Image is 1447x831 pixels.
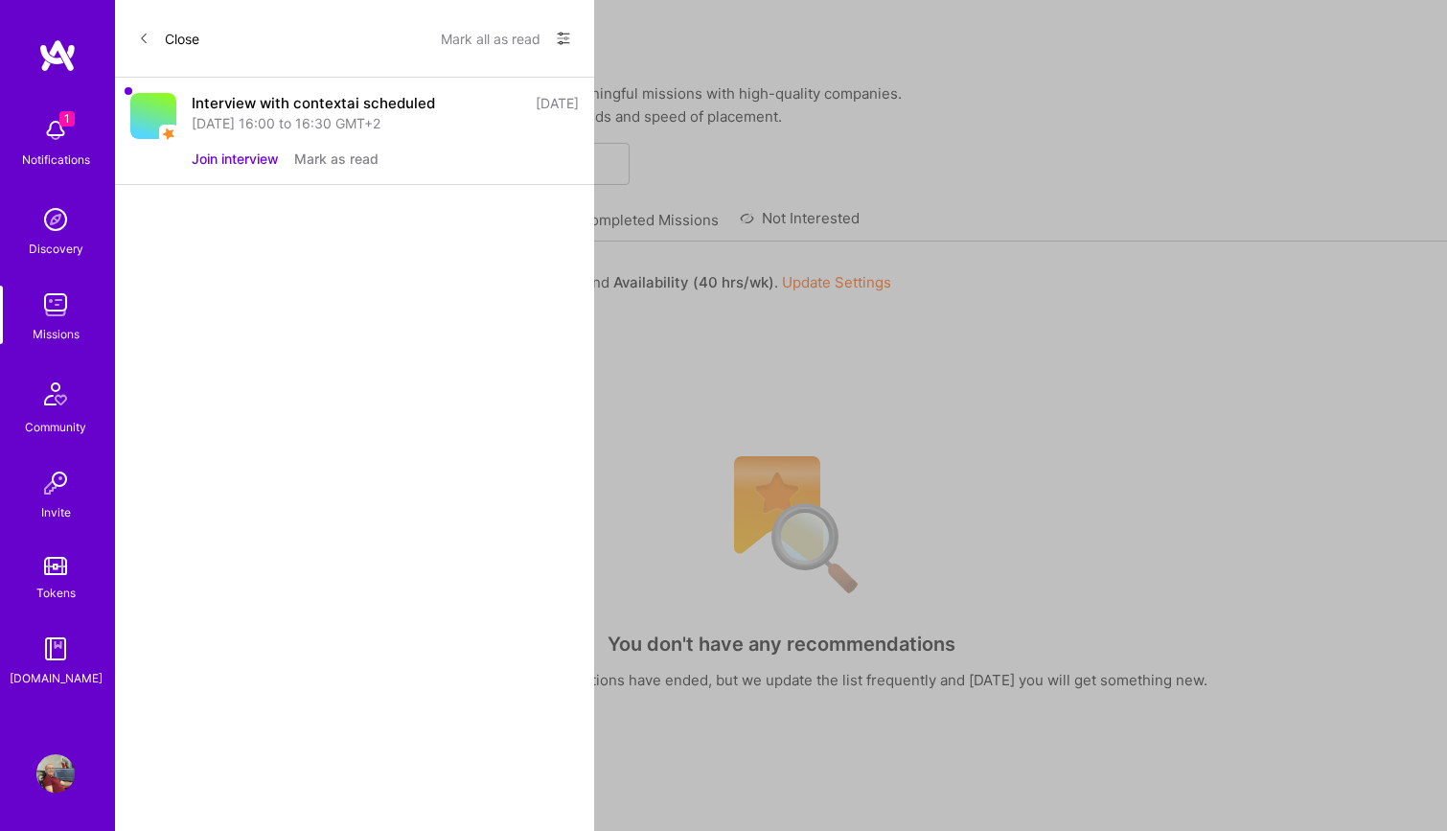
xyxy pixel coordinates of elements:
[36,286,75,324] img: teamwork
[36,630,75,668] img: guide book
[44,557,67,575] img: tokens
[36,200,75,239] img: discovery
[36,583,76,603] div: Tokens
[10,668,103,688] div: [DOMAIN_NAME]
[192,113,579,133] div: [DATE] 16:00 to 16:30 GMT+2
[159,125,178,144] img: star icon
[138,23,199,54] button: Close
[536,93,579,113] div: [DATE]
[36,464,75,502] img: Invite
[294,149,379,169] button: Mark as read
[32,754,80,793] a: User Avatar
[38,38,77,73] img: logo
[41,502,71,522] div: Invite
[192,93,435,113] div: Interview with contextai scheduled
[192,149,279,169] button: Join interview
[36,754,75,793] img: User Avatar
[441,23,540,54] button: Mark all as read
[29,239,83,259] div: Discovery
[33,324,80,344] div: Missions
[33,371,79,417] img: Community
[25,417,86,437] div: Community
